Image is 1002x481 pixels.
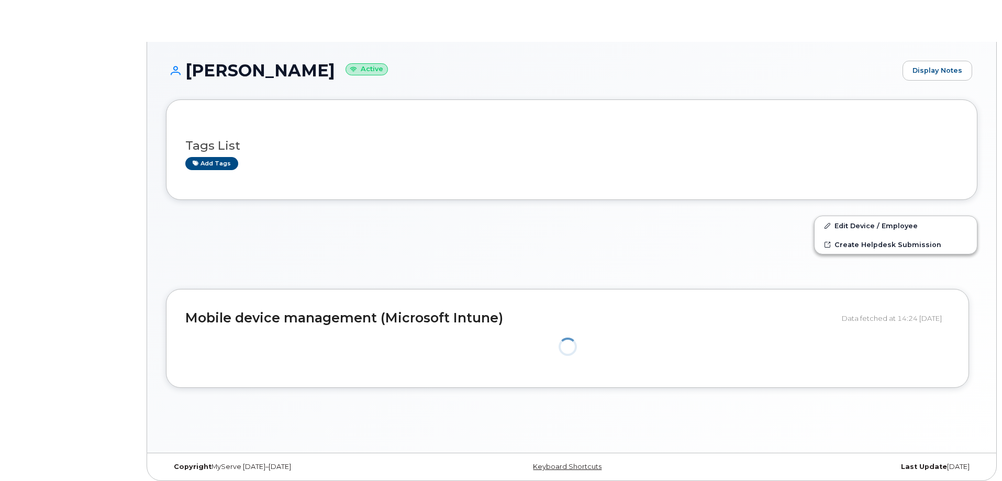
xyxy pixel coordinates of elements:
div: Data fetched at 14:24 [DATE] [842,308,950,328]
strong: Last Update [901,463,947,471]
h3: Tags List [185,139,958,152]
h1: [PERSON_NAME] [166,61,897,80]
a: Create Helpdesk Submission [815,235,977,254]
small: Active [346,63,388,75]
h2: Mobile device management (Microsoft Intune) [185,311,834,326]
a: Edit Device / Employee [815,216,977,235]
a: Add tags [185,157,238,170]
div: MyServe [DATE]–[DATE] [166,463,437,471]
strong: Copyright [174,463,211,471]
a: Display Notes [903,61,972,81]
div: [DATE] [707,463,977,471]
a: Keyboard Shortcuts [533,463,602,471]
